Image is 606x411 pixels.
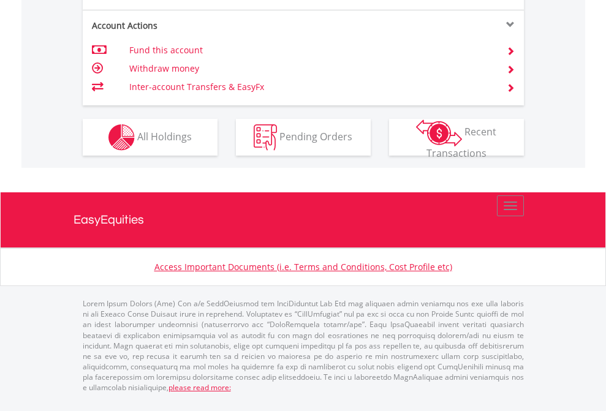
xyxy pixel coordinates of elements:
[279,129,352,143] span: Pending Orders
[83,119,218,156] button: All Holdings
[108,124,135,151] img: holdings-wht.png
[416,119,462,146] img: transactions-zar-wht.png
[154,261,452,273] a: Access Important Documents (i.e. Terms and Conditions, Cost Profile etc)
[74,192,533,247] a: EasyEquities
[137,129,192,143] span: All Holdings
[83,20,303,32] div: Account Actions
[129,78,491,96] td: Inter-account Transfers & EasyFx
[83,298,524,393] p: Lorem Ipsum Dolors (Ame) Con a/e SeddOeiusmod tem InciDiduntut Lab Etd mag aliquaen admin veniamq...
[129,59,491,78] td: Withdraw money
[389,119,524,156] button: Recent Transactions
[254,124,277,151] img: pending_instructions-wht.png
[236,119,371,156] button: Pending Orders
[169,382,231,393] a: please read more:
[129,41,491,59] td: Fund this account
